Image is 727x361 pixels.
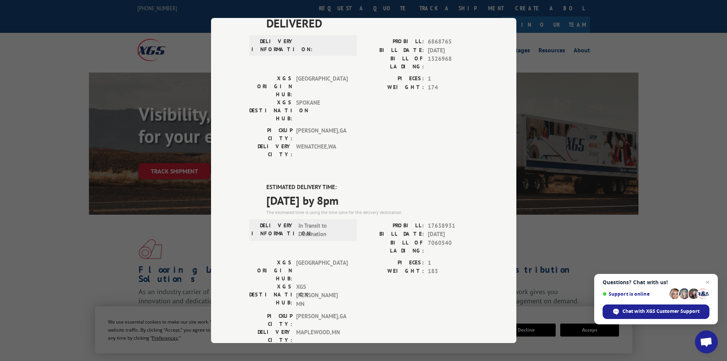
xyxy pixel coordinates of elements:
[266,15,478,32] span: DELIVERED
[249,312,292,328] label: PICKUP CITY:
[266,209,478,216] div: The estimated time is using the time zone for the delivery destination.
[364,37,424,46] label: PROBILL:
[296,328,348,344] span: MAPLEWOOD , MN
[249,328,292,344] label: DELIVERY CITY:
[428,230,478,239] span: [DATE]
[603,304,709,319] div: Chat with XGS Customer Support
[428,37,478,46] span: 6868765
[603,291,667,297] span: Support is online
[428,83,478,92] span: 174
[251,37,295,53] label: DELIVERY INFORMATION:
[249,283,292,309] label: XGS DESTINATION HUB:
[703,278,712,287] span: Close chat
[428,222,478,230] span: 17638931
[364,83,424,92] label: WEIGHT:
[249,74,292,99] label: XGS ORIGIN HUB:
[364,55,424,71] label: BILL OF LADING:
[364,74,424,83] label: PIECES:
[428,74,478,83] span: 1
[296,312,348,328] span: [PERSON_NAME] , GA
[249,142,292,159] label: DELIVERY CITY:
[266,183,478,192] label: ESTIMATED DELIVERY TIME:
[364,46,424,55] label: BILL DATE:
[251,222,295,239] label: DELIVERY INFORMATION:
[364,267,424,276] label: WEIGHT:
[296,126,348,142] span: [PERSON_NAME] , GA
[428,55,478,71] span: 1326968
[296,142,348,159] span: WENATCHEE , WA
[296,74,348,99] span: [GEOGRAPHIC_DATA]
[296,283,348,309] span: XGS [PERSON_NAME] MN
[428,239,478,255] span: 7060540
[298,222,350,239] span: In Transit to Destination
[296,99,348,123] span: SPOKANE
[249,259,292,283] label: XGS ORIGIN HUB:
[364,259,424,267] label: PIECES:
[428,259,478,267] span: 1
[428,46,478,55] span: [DATE]
[622,308,700,315] span: Chat with XGS Customer Support
[364,239,424,255] label: BILL OF LADING:
[364,230,424,239] label: BILL DATE:
[603,279,709,285] span: Questions? Chat with us!
[695,330,718,353] div: Open chat
[364,222,424,230] label: PROBILL:
[249,126,292,142] label: PICKUP CITY:
[266,192,478,209] span: [DATE] by 8pm
[249,99,292,123] label: XGS DESTINATION HUB:
[296,259,348,283] span: [GEOGRAPHIC_DATA]
[428,267,478,276] span: 183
